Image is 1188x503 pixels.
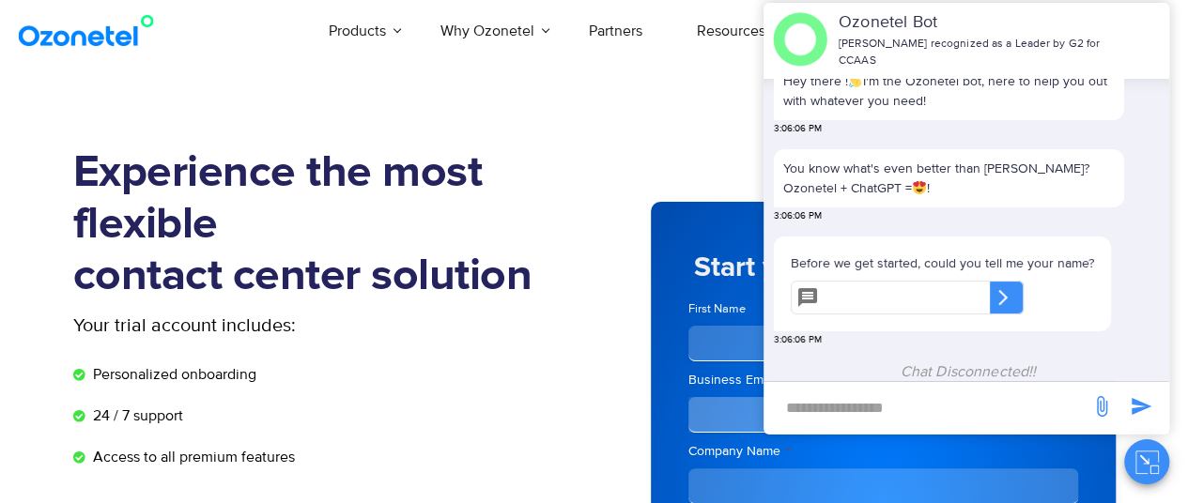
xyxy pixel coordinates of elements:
[783,159,1115,198] p: You know what's even better than [PERSON_NAME]? Ozonetel + ChatGPT = !
[773,391,1081,425] div: new-msg-input
[913,181,926,194] img: 😍
[1122,388,1160,425] span: send message
[1083,388,1120,425] span: send message
[688,300,878,318] label: First Name
[773,12,827,67] img: header
[774,209,822,223] span: 3:06:06 PM
[73,312,454,340] p: Your trial account includes:
[1124,439,1169,484] button: Close chat
[774,122,822,136] span: 3:06:06 PM
[88,363,256,386] span: Personalized onboarding
[774,333,822,347] span: 3:06:06 PM
[688,371,1078,389] label: Business Email
[839,10,1108,36] p: Ozonetel Bot
[839,36,1108,69] p: [PERSON_NAME] recognized as a Leader by G2 for CCAAS
[88,404,183,427] span: 24 / 7 support
[688,253,1078,282] h5: Start your 7 day free trial now
[901,362,1037,381] span: Chat Disconnected!!
[688,442,1078,461] label: Company Name
[783,71,1115,111] p: Hey there ! I'm the Ozonetel bot, here to help you out with whatever you need!
[1110,34,1125,49] span: end chat or minimize
[791,253,1094,273] p: Before we get started, could you tell me your name?
[73,147,594,302] h1: Experience the most flexible contact center solution
[88,446,295,468] span: Access to all premium features
[849,74,862,87] img: 👋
